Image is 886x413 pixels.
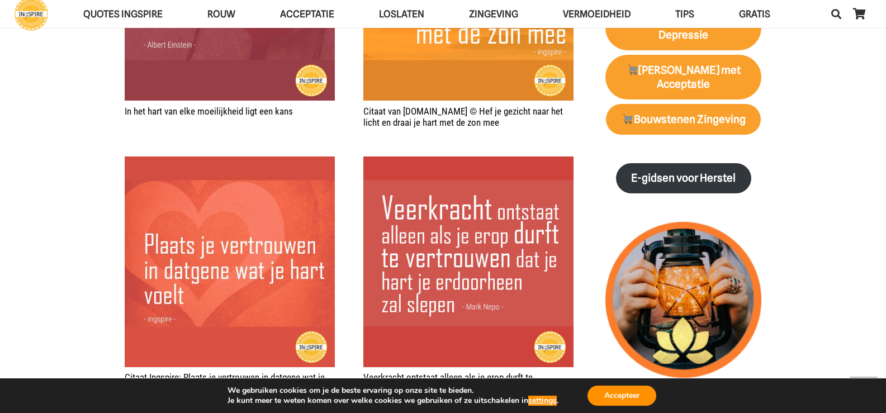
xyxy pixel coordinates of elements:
span: Loslaten [379,8,424,20]
a: In het hart van elke moeilijkheid ligt een kans [125,106,293,117]
p: Je kunt meer te weten komen over welke cookies we gebruiken of ze uitschakelen in . [228,396,558,406]
span: VERMOEIDHEID [563,8,631,20]
img: 🛒 [627,64,638,75]
span: QUOTES INGSPIRE [83,8,163,20]
a: Citaat Ingspire: Plaats je vertrouwen in datgene wat je hart voelt [125,156,335,367]
button: settings [528,396,557,406]
span: Acceptatie [280,8,334,20]
a: 🛒Bouwstenen Zingeving [606,104,761,135]
img: Veerkracht ontstaat alleen als je erop durft te vertrouwen dat je hart je erdoorheen zal slepen -... [363,156,574,367]
a: Citaat van [DOMAIN_NAME] © Hef je gezicht naar het licht en draai je hart met de zon mee [363,106,563,128]
a: Citaat Ingspire: Plaats je vertrouwen in datgene wat je hart voelt [125,372,325,394]
strong: E-gidsen voor Herstel [631,172,736,184]
span: GRATIS [739,8,770,20]
a: E-gidsen voor Herstel [616,163,751,194]
a: Veerkracht ontstaat alleen als je erop durft te vertrouwen dat je hart je erdoorheen zal slepen [363,156,574,367]
span: ROUW [207,8,235,20]
a: Veerkracht ontstaat alleen als je erop durft te vertrouwen dat je hart je erdoorheen zal slepen [363,372,538,394]
strong: [PERSON_NAME] met Acceptatie [626,64,741,91]
img: 🛒 [622,113,633,124]
p: We gebruiken cookies om je de beste ervaring op onze site te bieden. [228,386,558,396]
strong: Lichter Leven met Depressie [634,15,733,41]
span: TIPS [675,8,694,20]
strong: Bouwstenen Zingeving [622,113,746,126]
a: 🛒[PERSON_NAME] met Acceptatie [605,55,761,99]
span: Zingeving [469,8,518,20]
button: Accepteer [587,386,656,406]
img: Citaat over Vertrouwen vinden - Plaats je vertrouwen in datgene wat je hart voelt - quote door in... [125,156,335,367]
a: Terug naar top [850,377,878,405]
img: lichtpuntjes voor in donkere tijden [605,222,761,378]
